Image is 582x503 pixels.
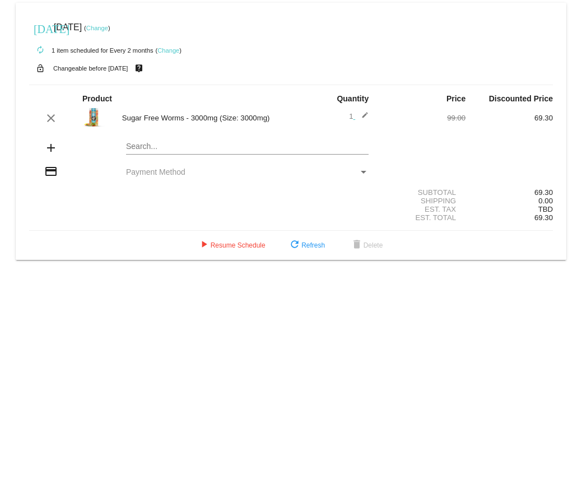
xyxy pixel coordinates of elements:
span: TBD [538,205,553,213]
small: ( ) [155,47,181,54]
small: ( ) [84,25,110,31]
div: Est. Tax [378,205,465,213]
span: Delete [350,241,383,249]
a: Change [86,25,108,31]
button: Resume Schedule [188,235,274,255]
strong: Discounted Price [489,94,553,103]
mat-icon: [DATE] [34,21,47,35]
div: 69.30 [465,114,553,122]
strong: Quantity [337,94,369,103]
strong: Product [82,94,112,103]
span: Payment Method [126,167,185,176]
mat-select: Payment Method [126,167,369,176]
mat-icon: lock_open [34,61,47,76]
span: 0.00 [538,197,553,205]
mat-icon: edit [355,111,369,125]
div: Shipping [378,197,465,205]
small: Changeable before [DATE] [53,65,128,72]
button: Delete [341,235,392,255]
mat-icon: delete [350,239,364,252]
span: 69.30 [534,213,553,222]
strong: Price [446,94,465,103]
div: Subtotal [378,188,465,197]
span: 1 [349,112,369,120]
div: Est. Total [378,213,465,222]
span: Refresh [288,241,325,249]
mat-icon: play_arrow [197,239,211,252]
mat-icon: autorenew [34,44,47,57]
div: Sugar Free Worms - 3000mg (Size: 3000mg) [117,114,291,122]
img: JustCBD_Gummies_Worms_SugarFree_Calm_3000mg.jpg [82,106,105,128]
mat-icon: credit_card [44,165,58,178]
button: Refresh [279,235,334,255]
small: 1 item scheduled for Every 2 months [29,47,153,54]
div: 99.00 [378,114,465,122]
div: 69.30 [465,188,553,197]
input: Search... [126,142,369,151]
mat-icon: refresh [288,239,301,252]
a: Change [157,47,179,54]
mat-icon: clear [44,111,58,125]
mat-icon: live_help [132,61,146,76]
mat-icon: add [44,141,58,155]
span: Resume Schedule [197,241,266,249]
